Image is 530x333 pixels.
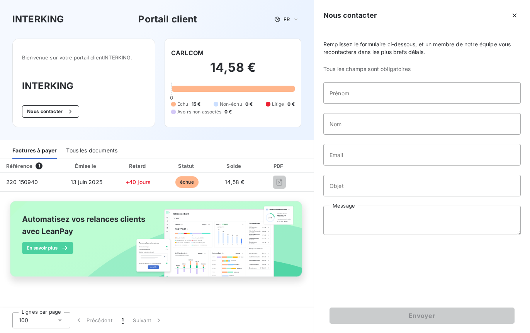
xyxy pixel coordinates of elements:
[220,101,242,108] span: Non-échu
[177,101,189,108] span: Échu
[117,312,128,328] button: 1
[323,144,521,166] input: placeholder
[12,12,64,26] h3: INTERKING
[171,60,295,83] h2: 14,58 €
[192,101,201,108] span: 15 €
[302,162,351,170] div: Actions
[6,163,32,169] div: Référence
[22,79,146,93] h3: INTERKING
[212,162,257,170] div: Solde
[61,162,112,170] div: Émise le
[36,162,42,169] span: 1
[225,179,244,185] span: 14,58 €
[287,101,295,108] span: 0 €
[22,105,79,118] button: Nous contacter
[12,143,57,159] div: Factures à payer
[70,312,117,328] button: Précédent
[323,82,521,104] input: placeholder
[171,48,204,57] h6: CARLCOM
[260,162,299,170] div: PDF
[128,312,167,328] button: Suivant
[71,179,102,185] span: 13 juin 2025
[323,65,521,73] span: Tous les champs sont obligatoires
[126,179,151,185] span: +40 jours
[272,101,284,108] span: Litige
[323,41,521,56] span: Remplissez le formulaire ci-dessous, et un membre de notre équipe vous recontactera dans les plus...
[323,10,377,21] h5: Nous contacter
[122,316,124,324] span: 1
[170,95,173,101] span: 0
[19,316,28,324] span: 100
[323,113,521,135] input: placeholder
[330,308,515,324] button: Envoyer
[115,162,161,170] div: Retard
[138,12,197,26] h3: Portail client
[3,196,311,290] img: banner
[284,16,290,22] span: FR
[6,179,38,185] span: 220 150940
[323,175,521,196] input: placeholder
[175,176,199,188] span: échue
[164,162,209,170] div: Statut
[224,108,232,115] span: 0 €
[245,101,253,108] span: 0 €
[66,143,117,159] div: Tous les documents
[177,108,221,115] span: Avoirs non associés
[22,54,146,61] span: Bienvenue sur votre portail client INTERKING .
